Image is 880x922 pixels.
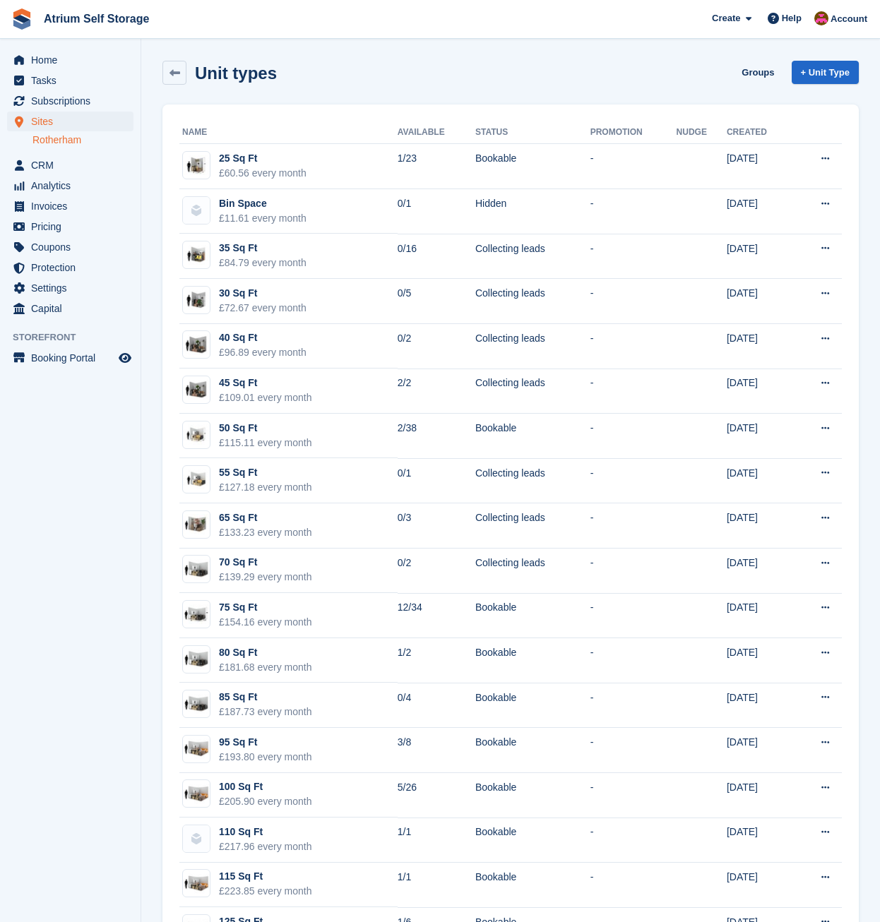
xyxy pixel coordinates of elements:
[475,683,590,728] td: Bookable
[831,12,867,26] span: Account
[219,421,312,436] div: 50 Sq Ft
[590,593,677,638] td: -
[590,369,677,414] td: -
[219,660,312,675] div: £181.68 every month
[475,773,590,818] td: Bookable
[219,779,312,794] div: 100 Sq Ft
[31,258,116,277] span: Protection
[183,514,210,534] img: 64-sqft-unit.jpg
[727,863,793,908] td: [DATE]
[590,324,677,369] td: -
[219,465,312,480] div: 55 Sq Ft
[183,197,210,224] img: blank-unit-type-icon-ffbac7b88ba66c5e286b0e438baccc4b9c83835d4c34f86887a83fc20ec27e7b.svg
[7,258,133,277] a: menu
[814,11,828,25] img: Mark Rhodes
[398,593,475,638] td: 12/34
[219,510,312,525] div: 65 Sq Ft
[727,593,793,638] td: [DATE]
[219,286,307,301] div: 30 Sq Ft
[398,324,475,369] td: 0/2
[398,189,475,234] td: 0/1
[183,784,210,804] img: 100-sqft-unit.jpg
[7,71,133,90] a: menu
[31,196,116,216] span: Invoices
[475,324,590,369] td: Collecting leads
[31,348,116,368] span: Booking Portal
[219,555,312,570] div: 70 Sq Ft
[398,863,475,908] td: 1/1
[727,458,793,503] td: [DATE]
[32,133,133,147] a: Rotherham
[219,256,307,270] div: £84.79 every month
[183,380,210,400] img: 40-sqft-unit.jpg
[31,112,116,131] span: Sites
[219,196,307,211] div: Bin Space
[7,299,133,318] a: menu
[475,638,590,683] td: Bookable
[475,279,590,324] td: Collecting leads
[727,414,793,459] td: [DATE]
[219,211,307,226] div: £11.61 every month
[398,279,475,324] td: 0/5
[727,324,793,369] td: [DATE]
[219,705,312,719] div: £187.73 every month
[398,234,475,279] td: 0/16
[183,649,210,669] img: 75-sqft-unit.jpg
[398,818,475,863] td: 1/1
[117,349,133,366] a: Preview store
[195,64,277,83] h2: Unit types
[475,189,590,234] td: Hidden
[7,50,133,70] a: menu
[183,290,210,311] img: 30-sqft-unit.jpg
[183,694,210,714] img: 75-sqft-unit.jpg
[475,503,590,549] td: Collecting leads
[475,234,590,279] td: Collecting leads
[727,818,793,863] td: [DATE]
[590,279,677,324] td: -
[7,196,133,216] a: menu
[736,61,780,84] a: Groups
[727,121,793,144] th: Created
[475,144,590,189] td: Bookable
[590,818,677,863] td: -
[398,549,475,594] td: 0/2
[219,330,307,345] div: 40 Sq Ft
[183,604,210,625] img: 75.jpg
[727,234,793,279] td: [DATE]
[183,245,210,265] img: 35-sqft-unit.jpg
[219,301,307,316] div: £72.67 every month
[13,330,141,345] span: Storefront
[590,773,677,818] td: -
[219,570,312,585] div: £139.29 every month
[727,189,793,234] td: [DATE]
[727,279,793,324] td: [DATE]
[712,11,740,25] span: Create
[590,549,677,594] td: -
[183,424,210,445] img: 50.jpg
[727,369,793,414] td: [DATE]
[219,825,312,839] div: 110 Sq Ft
[792,61,859,84] a: + Unit Type
[475,369,590,414] td: Collecting leads
[7,176,133,196] a: menu
[782,11,802,25] span: Help
[219,345,307,360] div: £96.89 every month
[398,683,475,728] td: 0/4
[219,615,312,630] div: £154.16 every month
[219,166,307,181] div: £60.56 every month
[7,217,133,237] a: menu
[398,414,475,459] td: 2/38
[475,728,590,773] td: Bookable
[219,525,312,540] div: £133.23 every month
[219,480,312,495] div: £127.18 every month
[219,690,312,705] div: 85 Sq Ft
[11,8,32,30] img: stora-icon-8386f47178a22dfd0bd8f6a31ec36ba5ce8667c1dd55bd0f319d3a0aa187defe.svg
[398,503,475,549] td: 0/3
[219,241,307,256] div: 35 Sq Ft
[398,728,475,773] td: 3/8
[590,189,677,234] td: -
[727,549,793,594] td: [DATE]
[219,869,312,884] div: 115 Sq Ft
[398,121,475,144] th: Available
[31,155,116,175] span: CRM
